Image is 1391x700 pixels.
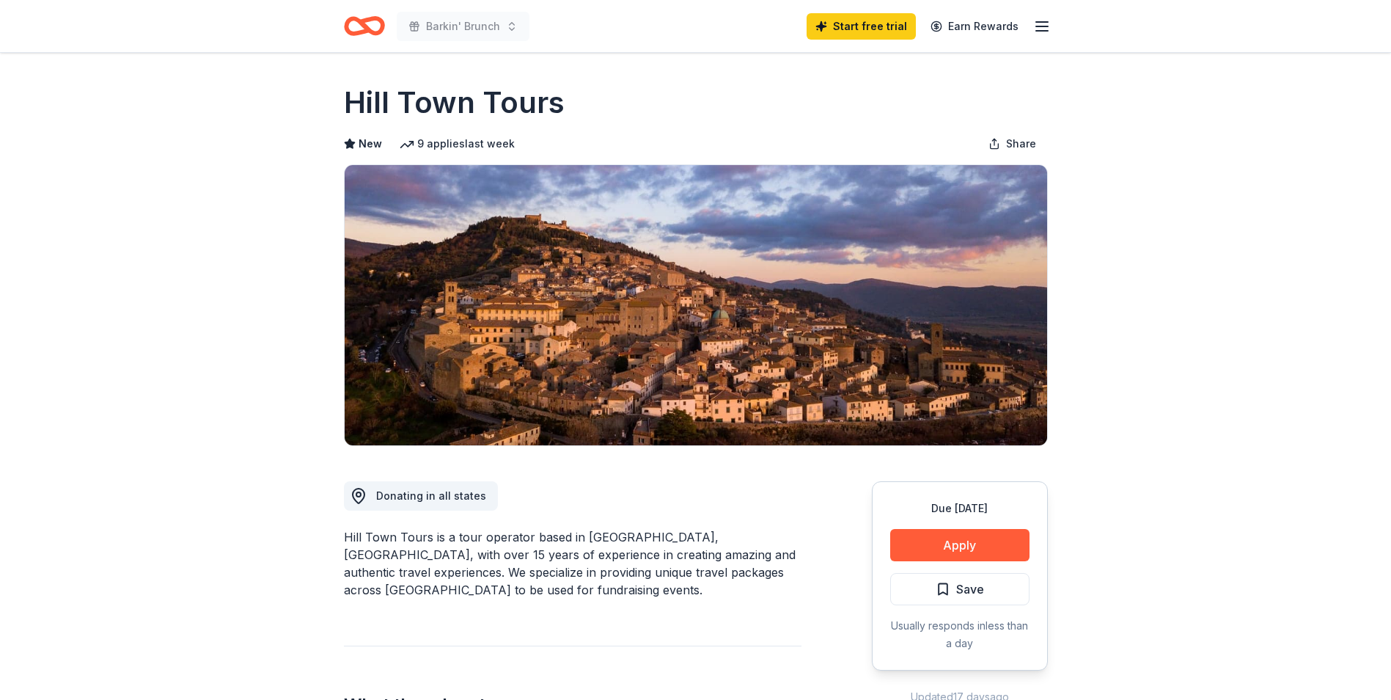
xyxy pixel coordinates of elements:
span: Donating in all states [376,489,486,502]
span: Share [1006,135,1036,153]
button: Share [977,129,1048,158]
a: Earn Rewards [922,13,1027,40]
div: Hill Town Tours is a tour operator based in [GEOGRAPHIC_DATA], [GEOGRAPHIC_DATA], with over 15 ye... [344,528,801,599]
button: Save [890,573,1030,605]
div: 9 applies last week [400,135,515,153]
h1: Hill Town Tours [344,82,565,123]
span: Save [956,580,984,599]
a: Start free trial [807,13,916,40]
button: Apply [890,529,1030,561]
div: Due [DATE] [890,500,1030,517]
img: Image for Hill Town Tours [345,165,1047,445]
span: New [359,135,382,153]
div: Usually responds in less than a day [890,617,1030,652]
a: Home [344,9,385,43]
button: Barkin' Brunch [397,12,529,41]
span: Barkin' Brunch [426,18,500,35]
